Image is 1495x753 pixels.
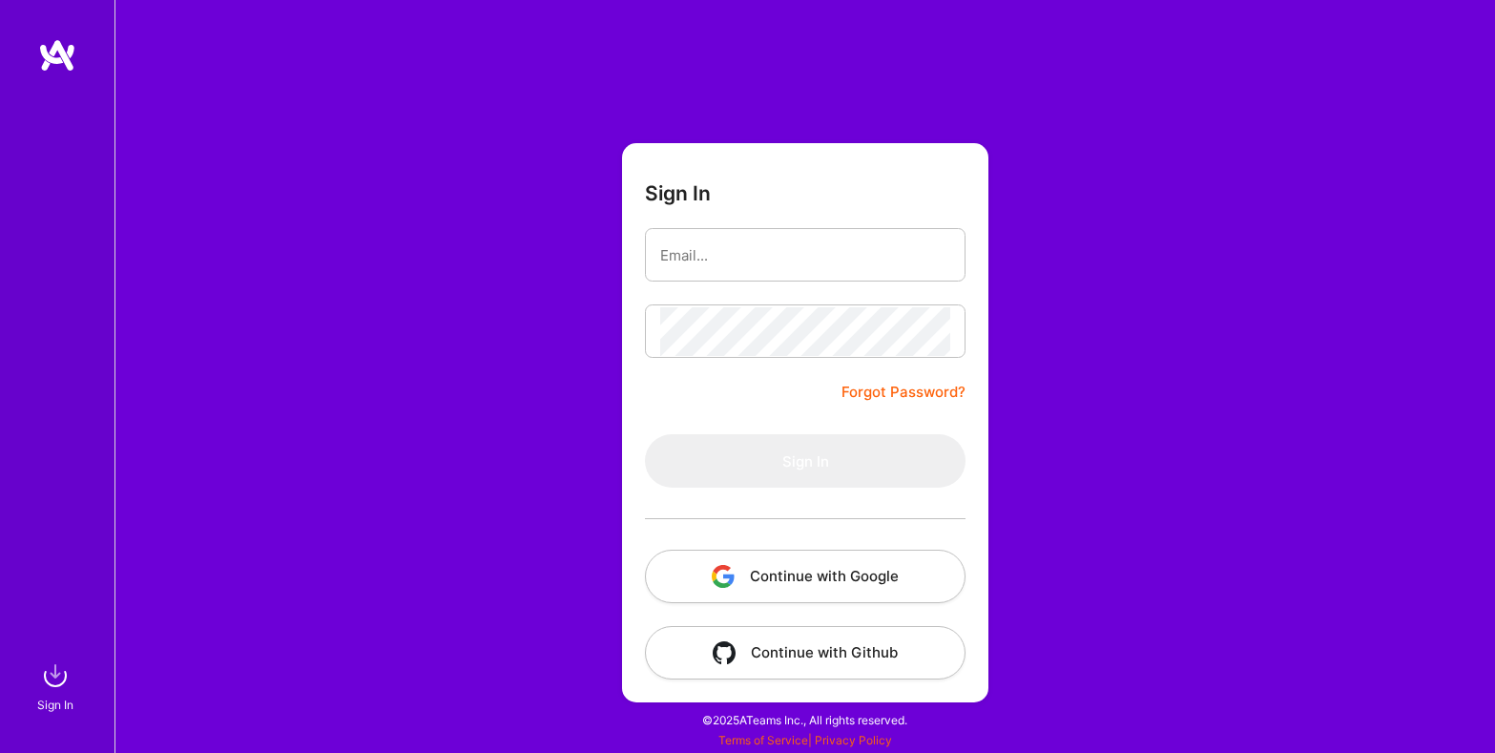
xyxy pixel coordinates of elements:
[645,181,711,205] h3: Sign In
[36,657,74,695] img: sign in
[712,565,735,588] img: icon
[841,381,966,404] a: Forgot Password?
[645,434,966,488] button: Sign In
[713,641,736,664] img: icon
[645,550,966,603] button: Continue with Google
[114,696,1495,743] div: © 2025 ATeams Inc., All rights reserved.
[660,231,950,280] input: Email...
[38,38,76,73] img: logo
[40,657,74,715] a: sign inSign In
[37,695,73,715] div: Sign In
[645,626,966,680] button: Continue with Github
[815,733,892,747] a: Privacy Policy
[718,733,808,747] a: Terms of Service
[718,733,892,747] span: |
